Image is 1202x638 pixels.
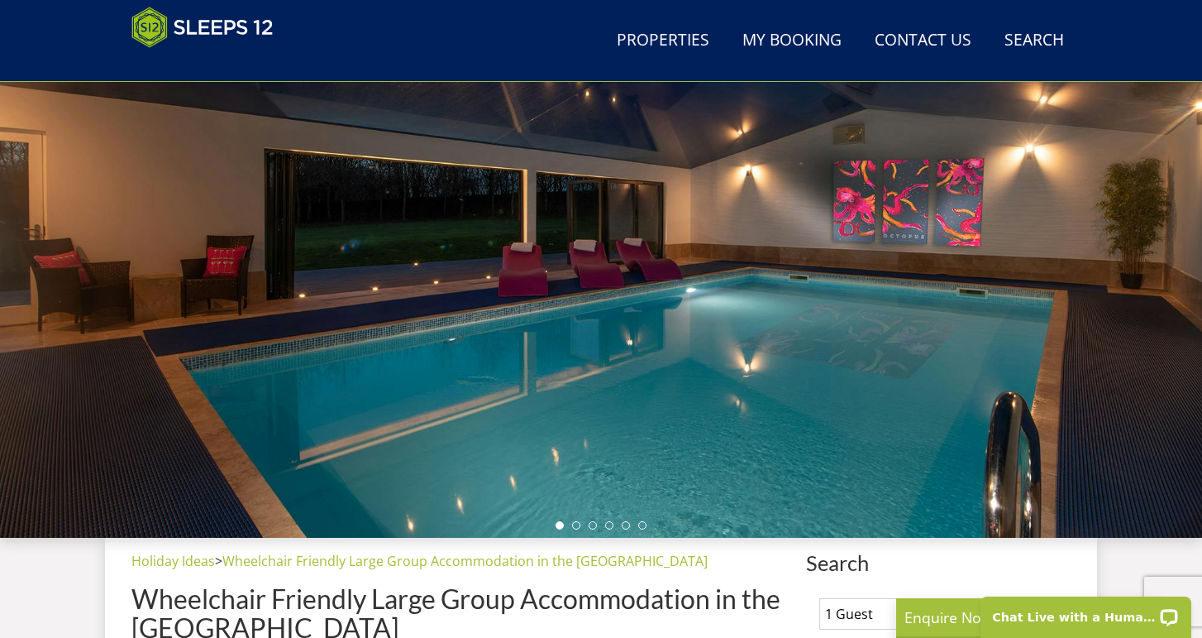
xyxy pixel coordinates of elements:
[123,58,297,72] iframe: Customer reviews powered by Trustpilot
[131,552,215,570] a: Holiday Ideas
[222,552,708,570] a: Wheelchair Friendly Large Group Accommodation in the [GEOGRAPHIC_DATA]
[131,7,274,48] img: Sleeps 12
[868,22,978,60] a: Contact Us
[736,22,848,60] a: My Booking
[998,22,1071,60] a: Search
[904,607,1152,628] p: Enquire Now
[215,552,222,570] span: >
[970,586,1202,638] iframe: LiveChat chat widget
[806,551,1071,574] span: Search
[610,22,716,60] a: Properties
